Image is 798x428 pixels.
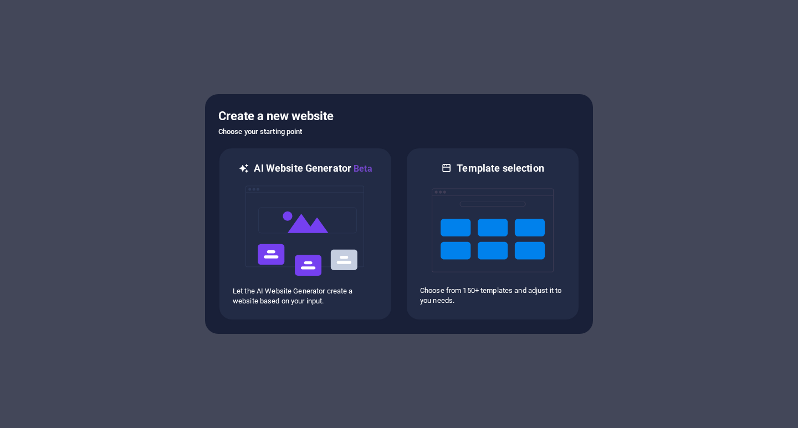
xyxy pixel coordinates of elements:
h6: AI Website Generator [254,162,372,176]
h6: Template selection [457,162,544,175]
p: Let the AI Website Generator create a website based on your input. [233,286,378,306]
h6: Choose your starting point [218,125,580,138]
h5: Create a new website [218,107,580,125]
span: Beta [351,163,372,174]
img: ai [244,176,366,286]
div: AI Website GeneratorBetaaiLet the AI Website Generator create a website based on your input. [218,147,392,321]
div: Template selectionChoose from 150+ templates and adjust it to you needs. [406,147,580,321]
p: Choose from 150+ templates and adjust it to you needs. [420,286,565,306]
